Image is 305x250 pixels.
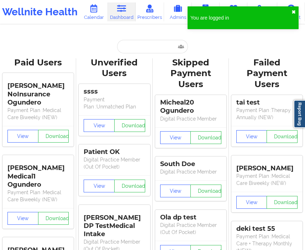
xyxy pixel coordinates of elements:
[7,77,69,107] div: [PERSON_NAME] NoInsurance Ogundero
[267,130,298,143] button: Download
[81,57,147,79] div: Unverified Users
[236,225,298,233] div: deki test 55
[291,9,296,15] button: close
[164,2,192,21] a: Admins
[160,185,191,197] button: View
[236,159,298,172] div: [PERSON_NAME]
[84,148,145,156] div: Patient OK
[236,107,298,121] p: Payment Plan : Therapy Annually (NEW)
[136,2,164,21] a: Prescribers
[38,212,69,225] button: Download
[7,212,38,225] button: View
[7,130,38,143] button: View
[160,168,221,175] p: Digital Practice Member
[114,180,145,192] button: Download
[247,2,277,21] a: Medications
[108,2,136,21] a: Dashboard
[7,189,69,203] p: Payment Plan : Medical Care Biweekly (NEW)
[114,119,145,132] button: Download
[267,196,298,209] button: Download
[190,131,221,144] button: Download
[84,119,115,132] button: View
[277,2,305,21] a: Account
[84,180,115,192] button: View
[160,131,191,144] button: View
[220,2,247,21] a: Therapists
[234,57,300,90] div: Failed Payment Users
[84,208,145,238] div: [PERSON_NAME] DP TestMedical Intake
[236,130,267,143] button: View
[190,185,221,197] button: Download
[80,2,108,21] a: Calendar
[192,2,220,21] a: Coaches
[158,57,224,90] div: Skipped Payment Users
[7,107,69,121] p: Payment Plan : Medical Care Biweekly (NEW)
[160,160,221,168] div: South Doe
[160,115,221,122] p: Digital Practice Member
[84,156,145,170] p: Digital Practice Member (Out Of Pocket)
[160,99,221,115] div: Micheal20 Ogundero
[236,196,267,209] button: View
[38,130,69,143] button: Download
[294,100,305,128] a: Report Bug
[190,14,291,21] div: You are logged in
[7,159,69,189] div: [PERSON_NAME] Medical1 Ogundero
[236,172,298,187] p: Payment Plan : Medical Care Biweekly (NEW)
[160,213,221,222] div: Ola dp test
[5,57,71,68] div: Paid Users
[84,96,145,110] p: Payment Plan : Unmatched Plan
[236,99,298,107] div: tai test
[160,222,221,236] p: Digital Practice Member (Out Of Pocket)
[84,87,145,96] div: ssss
